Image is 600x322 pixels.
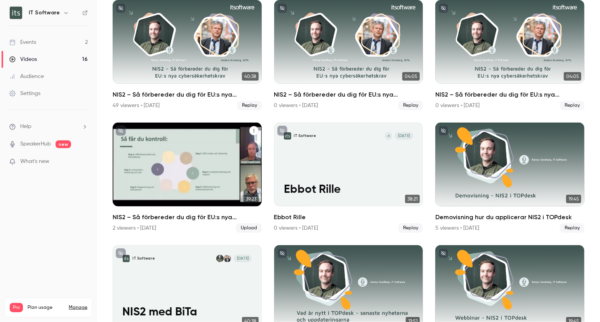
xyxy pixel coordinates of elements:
[435,102,480,109] div: 0 viewers • [DATE]
[274,102,318,109] div: 0 viewers • [DATE]
[20,158,49,166] span: What's new
[277,248,287,258] button: unpublished
[9,55,37,63] div: Videos
[113,102,160,109] div: 49 viewers • [DATE]
[395,132,413,140] span: [DATE]
[435,224,479,232] div: 5 viewers • [DATE]
[438,126,449,136] button: unpublished
[9,73,44,80] div: Audience
[113,123,262,233] a: 39:23NIS2 – Så förbereder du dig för EU:s nya cybersäkerhetskrav2 viewers • [DATE]Upload
[242,72,259,81] span: 40:38
[243,195,259,203] span: 39:23
[405,195,420,203] span: 38:21
[274,90,423,99] h2: NIS2 – Så förbereder du dig för EU:s nya cybersäkerhetskrav (teaser)
[132,256,155,261] p: IT Software
[234,255,252,262] span: [DATE]
[560,101,584,110] span: Replay
[10,303,23,312] span: Pro
[274,123,423,233] a: Ebbot RilleIT SoftwareR[DATE]Ebbot Rille38:21Ebbot Rille0 viewers • [DATE]Replay
[435,90,584,99] h2: NIS2 – Så förbereder du dig för EU:s nya cybersäkerhetskrav
[560,223,584,233] span: Replay
[123,255,130,262] img: NIS2 med BiTa
[284,183,413,196] p: Ebbot Rille
[29,9,60,17] h6: IT Software
[69,305,87,311] a: Manage
[398,223,423,233] span: Replay
[438,3,449,13] button: unpublished
[216,255,224,262] img: Kenny Sandberg
[438,248,449,258] button: unpublished
[398,101,423,110] span: Replay
[402,72,420,81] span: 04:05
[277,126,287,136] button: unpublished
[9,123,88,131] li: help-dropdown-opener
[274,213,423,222] h2: Ebbot Rille
[9,90,40,97] div: Settings
[274,123,423,233] li: Ebbot Rille
[10,7,22,19] img: IT Software
[224,255,231,262] img: Anders Brunberg
[274,224,318,232] div: 0 viewers • [DATE]
[123,306,252,319] p: NIS2 med BiTa
[113,90,262,99] h2: NIS2 – Så förbereder du dig för EU:s nya cybersäkerhetskrav
[78,158,88,165] iframe: Noticeable Trigger
[113,224,156,232] div: 2 viewers • [DATE]
[384,132,393,140] div: R
[284,132,291,140] img: Ebbot Rille
[9,38,36,46] div: Events
[294,133,316,138] p: IT Software
[435,123,584,233] li: Demovisning hur du applicerar NIS2 i TOPdesk
[236,223,262,233] span: Upload
[20,123,31,131] span: Help
[113,123,262,233] li: NIS2 – Så förbereder du dig för EU:s nya cybersäkerhetskrav
[566,195,581,203] span: 19:45
[56,140,71,148] span: new
[116,126,126,136] button: unpublished
[237,101,262,110] span: Replay
[20,140,51,148] a: SpeakerHub
[116,248,126,258] button: unpublished
[435,123,584,233] a: 19:45Demovisning hur du applicerar NIS2 i TOPdesk5 viewers • [DATE]Replay
[435,213,584,222] h2: Demovisning hur du applicerar NIS2 i TOPdesk
[116,3,126,13] button: unpublished
[113,213,262,222] h2: NIS2 – Så förbereder du dig för EU:s nya cybersäkerhetskrav
[28,305,64,311] span: Plan usage
[277,3,287,13] button: unpublished
[564,72,581,81] span: 04:05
